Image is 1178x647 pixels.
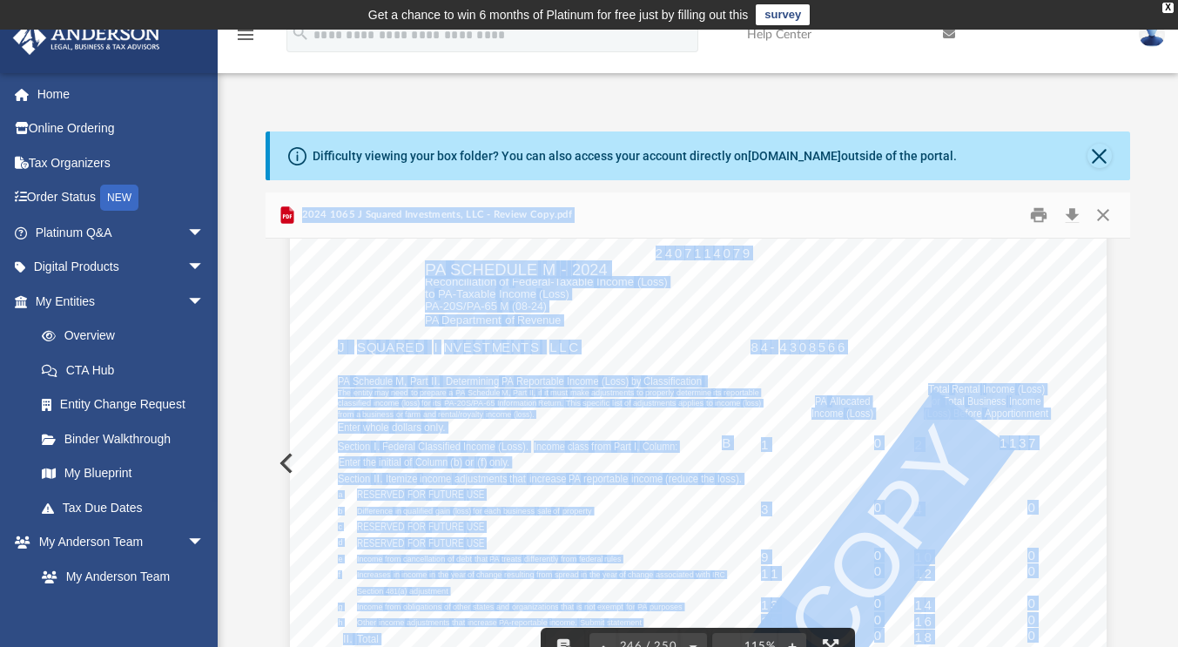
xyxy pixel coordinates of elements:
[410,376,427,387] span: Part
[446,376,499,387] span: Determining
[356,411,360,419] span: a
[339,457,360,468] span: Enter
[529,474,567,484] span: increase
[463,441,495,452] span: Income
[511,340,521,354] span: N
[914,567,921,580] span: 1
[477,457,488,468] span: (f)
[338,571,340,579] span: f
[444,340,454,354] span: N
[428,538,464,549] span: FUTURE
[357,340,366,354] span: S
[1009,396,1041,407] span: Income
[438,571,449,579] span: the
[550,389,568,397] span: must
[338,389,351,397] span: The
[368,4,749,25] div: Get a chance to win 6 months of Platinum for free just by filling out this
[581,571,587,579] span: in
[561,262,566,278] span: -
[24,421,231,456] a: Binder Walkthrough
[382,441,415,452] span: Federal
[497,400,536,408] span: Information
[475,556,488,563] span: that
[846,408,873,419] span: (Loss)
[602,571,617,579] span: year
[338,523,342,531] span: c
[656,571,694,579] span: associated
[1162,3,1174,13] div: close
[568,441,589,452] span: class
[338,556,342,563] span: e
[1009,436,1016,449] span: 1
[928,384,950,394] span: Total
[656,246,663,259] span: 2
[614,441,631,452] span: Part
[631,474,663,484] span: income
[429,571,435,579] span: in
[428,489,464,500] span: FUTURE
[357,556,383,563] span: Income
[467,489,484,500] span: USE
[499,289,536,300] span: Income
[830,396,871,407] span: Allocated
[12,525,222,560] a: My Anderson Teamarrow_drop_down
[874,501,881,514] span: 0
[418,441,461,452] span: Classified
[925,567,932,580] span: 2
[771,567,777,580] span: 1
[874,549,881,562] span: 0
[619,571,626,579] span: of
[514,411,535,419] span: (loss).
[1027,501,1034,514] span: 0
[450,262,537,278] span: SCHEDULE
[1018,384,1045,394] span: (Loss)
[953,408,982,419] span: Before
[712,571,725,579] span: IRC
[421,400,431,408] span: for
[409,588,448,596] span: adjustment
[357,588,383,596] span: Section
[761,438,768,451] span: 1
[386,588,407,596] span: 481(a)
[499,277,508,287] span: of
[983,384,1015,394] span: Income
[596,277,634,287] span: Income
[815,396,827,407] span: PA
[717,474,742,484] span: loss).
[473,340,481,354] span: S
[405,340,414,354] span: E
[751,340,757,354] span: 8
[512,277,593,287] span: Federal-Taxable
[467,538,484,549] span: USE
[395,376,407,387] span: M,
[536,571,552,579] span: from
[1087,144,1112,168] button: Close
[591,441,611,452] span: from
[512,301,547,312] span: (08-24)
[100,185,138,211] div: NEW
[391,389,408,397] span: need
[12,145,231,180] a: Tax Organizers
[456,556,472,563] span: debt
[524,556,559,563] span: differently
[517,315,561,326] span: Revenue
[454,474,508,484] span: adjustments
[374,474,383,484] span: II.
[386,340,394,354] span: A
[401,571,427,579] span: income
[761,502,768,516] span: 3
[1000,436,1006,449] span: 1
[549,340,556,354] span: L
[743,246,750,259] span: 9
[374,389,389,397] span: may
[1028,436,1035,449] span: 7
[12,215,231,250] a: Platinum Q&Aarrow_drop_down
[761,567,768,580] span: 1
[357,489,404,500] span: RESERVED
[665,474,698,484] span: (reduce
[538,389,542,397] span: if
[376,340,386,354] span: U
[1027,549,1034,562] span: 0
[559,340,566,354] span: L
[362,411,394,419] span: business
